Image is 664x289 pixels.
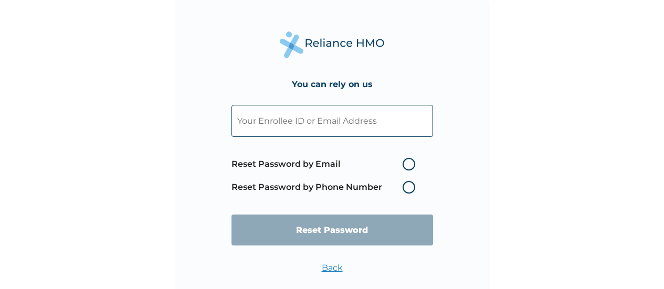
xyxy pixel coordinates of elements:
[231,215,433,245] input: Reset Password
[231,181,420,194] label: Reset Password by Phone Number
[292,79,373,89] h4: You can rely on us
[280,31,385,58] img: Reliance Health's Logo
[231,158,420,170] label: Reset Password by Email
[231,105,433,137] input: Your Enrollee ID or Email Address
[322,263,343,273] a: Back
[231,153,420,199] span: Password reset method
